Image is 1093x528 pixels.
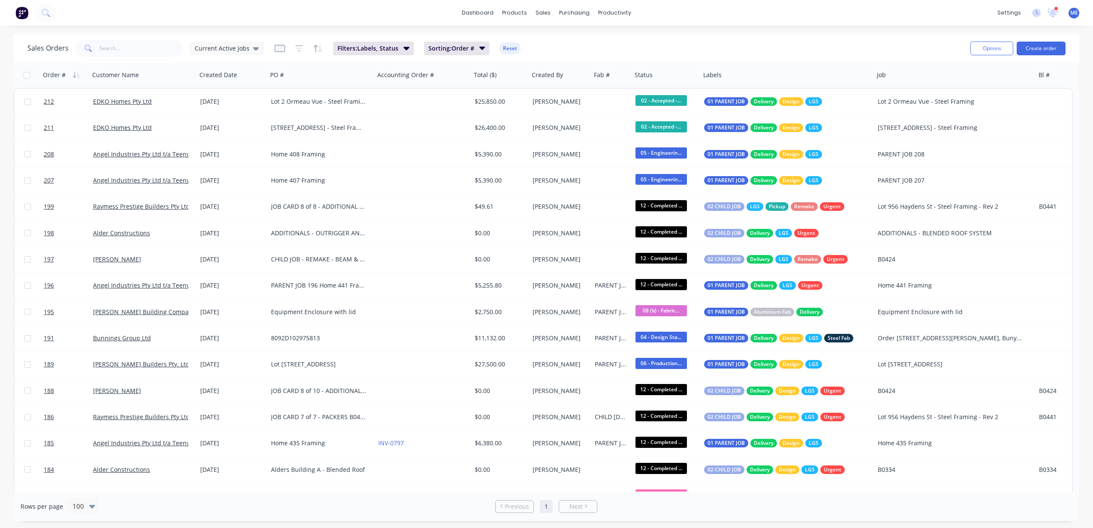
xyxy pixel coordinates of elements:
[594,6,635,19] div: productivity
[828,334,850,342] span: Steel Fab
[635,489,687,500] span: Submitted
[44,89,93,114] a: 212
[44,246,93,272] a: 197
[704,281,822,290] button: 01 PARENT JOBDeliveryLGSUrgent
[635,279,687,290] span: 12 - Completed ...
[635,226,687,237] span: 12 - Completed ...
[704,229,819,237] button: 02 CHILD JOBDeliveryLGSUrgent
[824,465,841,474] span: Urgent
[533,229,585,237] div: [PERSON_NAME]
[878,439,1025,447] div: Home 435 Framing
[1039,387,1067,395] div: B0424
[704,97,822,106] button: 01 PARENT JOBDeliveryDesignLGS
[708,465,741,474] span: 02 CHILD JOB
[754,97,774,106] span: Delivery
[769,202,785,211] span: Pickup
[93,413,190,421] a: Raymess Prestige Builders Pty Ltd
[270,71,284,79] div: PO #
[878,281,1025,290] div: Home 441 Framing
[708,387,741,395] span: 02 CHILD JOB
[44,97,54,106] span: 212
[93,123,152,132] a: EDKO Homes Pty Ltd
[750,229,770,237] span: Delivery
[704,308,823,316] button: 01 PARENT JOBAluminium FabDelivery
[44,168,93,193] a: 207
[44,325,93,351] a: 191
[93,97,152,105] a: EDKO Homes Pty Ltd
[783,176,800,185] span: Design
[200,202,264,211] div: [DATE]
[798,229,815,237] span: Urgent
[271,97,366,106] div: Lot 2 Ormeau Vue - Steel Framing
[704,202,844,211] button: 02 CHILD JOBLGSPickupRemakeUrgent
[44,220,93,246] a: 198
[635,305,687,316] span: 08 (b) - Fabric...
[498,6,531,19] div: products
[93,150,225,158] a: Angel Industries Pty Ltd t/a Teeny Tiny Homes
[704,150,822,159] button: 01 PARENT JOBDeliveryDesignLGS
[200,334,264,342] div: [DATE]
[878,202,1025,211] div: Lot 956 Haydens St - Steel Framing - Rev 2
[337,44,398,53] span: Filters: Labels, Status
[783,97,800,106] span: Design
[378,439,404,447] a: INV-0797
[458,6,498,19] a: dashboard
[475,465,523,474] div: $0.00
[878,176,1025,185] div: PARENT JOB 207
[779,387,796,395] span: Design
[823,202,841,211] span: Urgent
[750,202,760,211] span: LGS
[44,430,93,456] a: 185
[704,360,822,369] button: 01 PARENT JOBDeliveryDesignLGS
[783,123,800,132] span: Design
[754,281,774,290] span: Delivery
[708,308,745,316] span: 01 PARENT JOB
[333,42,414,55] button: Filters:Labels, Status
[533,413,585,421] div: [PERSON_NAME]
[200,465,264,474] div: [DATE]
[533,97,585,106] div: [PERSON_NAME]
[44,115,93,141] a: 211
[1039,465,1067,474] div: B0334
[635,121,687,132] span: 02 - Accepted -...
[809,334,819,342] span: LGS
[533,281,585,290] div: [PERSON_NAME]
[271,255,366,264] div: CHILD JOB - REMAKE - BEAM & INFILL
[271,439,366,447] div: Home 435 Framing
[708,176,745,185] span: 01 PARENT JOB
[271,413,366,421] div: JOB CARD 7 of 7 - PACKERS B0441Original Xero Quote - QU-0984
[809,176,819,185] span: LGS
[93,308,217,316] a: [PERSON_NAME] Building Company Pty Ltd
[754,360,774,369] span: Delivery
[1039,202,1067,211] div: B0441
[809,360,819,369] span: LGS
[195,44,250,53] span: Current Active Jobs
[809,150,819,159] span: LGS
[531,6,555,19] div: sales
[271,465,366,474] div: Alders Building A - Blended Roof
[635,200,687,211] span: 12 - Completed ...
[496,502,533,511] a: Previous page
[595,308,627,316] div: PARENT JOB 195
[783,150,800,159] span: Design
[475,308,523,316] div: $2,750.00
[533,439,585,447] div: [PERSON_NAME]
[474,71,497,79] div: Total ($)
[44,281,54,290] span: 196
[779,255,789,264] span: LGS
[533,387,585,395] div: [PERSON_NAME]
[271,123,366,132] div: [STREET_ADDRESS] - Steel Framing
[44,255,54,264] span: 197
[532,71,563,79] div: Created By
[1039,413,1067,421] div: B0441
[559,502,597,511] a: Next page
[708,439,745,447] span: 01 PARENT JOB
[44,229,54,237] span: 198
[200,413,264,421] div: [DATE]
[475,150,523,159] div: $5,390.00
[783,281,792,290] span: LGS
[779,465,796,474] span: Design
[708,334,745,342] span: 01 PARENT JOB
[635,253,687,264] span: 12 - Completed ...
[475,360,523,369] div: $27,500.00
